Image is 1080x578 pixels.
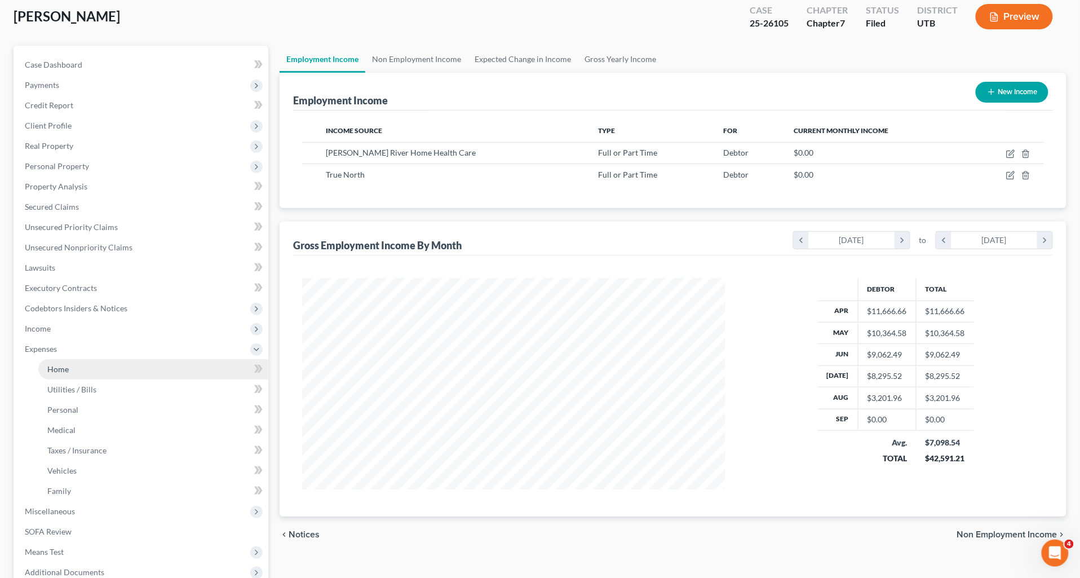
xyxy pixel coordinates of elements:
[326,126,382,135] span: Income Source
[25,242,132,252] span: Unsecured Nonpriority Claims
[16,278,268,298] a: Executory Contracts
[280,530,289,539] i: chevron_left
[809,232,895,249] div: [DATE]
[919,235,927,246] span: to
[917,278,975,301] th: Total
[38,359,268,380] a: Home
[818,301,858,322] th: Apr
[867,349,907,360] div: $9,062.49
[976,82,1048,103] button: New Income
[917,344,975,365] td: $9,062.49
[724,148,749,157] span: Debtor
[47,385,96,394] span: Utilities / Bills
[895,232,910,249] i: chevron_right
[976,4,1053,29] button: Preview
[917,4,958,17] div: District
[25,283,97,293] span: Executory Contracts
[38,461,268,481] a: Vehicles
[25,60,82,69] span: Case Dashboard
[724,170,749,179] span: Debtor
[926,453,966,464] div: $42,591.21
[47,486,71,496] span: Family
[25,324,51,333] span: Income
[867,370,907,382] div: $8,295.52
[957,530,1066,539] button: Non Employment Income chevron_right
[25,506,75,516] span: Miscellaneous
[867,437,908,448] div: Avg.
[599,148,658,157] span: Full or Part Time
[38,400,268,420] a: Personal
[866,4,899,17] div: Status
[47,466,77,475] span: Vehicles
[293,239,462,252] div: Gross Employment Income By Month
[867,453,908,464] div: TOTAL
[47,364,69,374] span: Home
[599,170,658,179] span: Full or Part Time
[840,17,845,28] span: 7
[25,182,87,191] span: Property Analysis
[289,530,320,539] span: Notices
[16,522,268,542] a: SOFA Review
[866,17,899,30] div: Filed
[468,46,578,73] a: Expected Change in Income
[818,409,858,430] th: Sep
[750,17,789,30] div: 25-26105
[578,46,663,73] a: Gross Yearly Income
[16,258,268,278] a: Lawsuits
[38,420,268,440] a: Medical
[25,161,89,171] span: Personal Property
[25,141,73,151] span: Real Property
[25,527,72,536] span: SOFA Review
[936,232,951,249] i: chevron_left
[293,94,388,107] div: Employment Income
[794,148,814,157] span: $0.00
[957,530,1057,539] span: Non Employment Income
[926,437,966,448] div: $7,098.54
[16,217,268,237] a: Unsecured Priority Claims
[25,547,64,557] span: Means Test
[365,46,468,73] a: Non Employment Income
[1037,232,1052,249] i: chevron_right
[794,232,809,249] i: chevron_left
[25,263,55,272] span: Lawsuits
[47,425,76,435] span: Medical
[280,530,320,539] button: chevron_left Notices
[25,80,59,90] span: Payments
[818,322,858,343] th: May
[867,306,907,317] div: $11,666.66
[724,126,738,135] span: For
[25,567,104,577] span: Additional Documents
[25,222,118,232] span: Unsecured Priority Claims
[16,95,268,116] a: Credit Report
[280,46,365,73] a: Employment Income
[326,170,365,179] span: True North
[47,405,78,414] span: Personal
[794,126,889,135] span: Current Monthly Income
[25,100,73,110] span: Credit Report
[917,301,975,322] td: $11,666.66
[38,440,268,461] a: Taxes / Insurance
[25,303,127,313] span: Codebtors Insiders & Notices
[917,409,975,430] td: $0.00
[917,365,975,387] td: $8,295.52
[16,55,268,75] a: Case Dashboard
[25,344,57,354] span: Expenses
[1057,530,1066,539] i: chevron_right
[1042,540,1069,567] iframe: Intercom live chat
[14,8,120,24] span: [PERSON_NAME]
[818,387,858,409] th: Aug
[818,365,858,387] th: [DATE]
[794,170,814,179] span: $0.00
[25,202,79,211] span: Secured Claims
[858,278,917,301] th: Debtor
[38,481,268,501] a: Family
[1065,540,1074,549] span: 4
[807,4,848,17] div: Chapter
[917,322,975,343] td: $10,364.58
[599,126,616,135] span: Type
[917,17,958,30] div: UTB
[750,4,789,17] div: Case
[16,197,268,217] a: Secured Claims
[47,445,107,455] span: Taxes / Insurance
[807,17,848,30] div: Chapter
